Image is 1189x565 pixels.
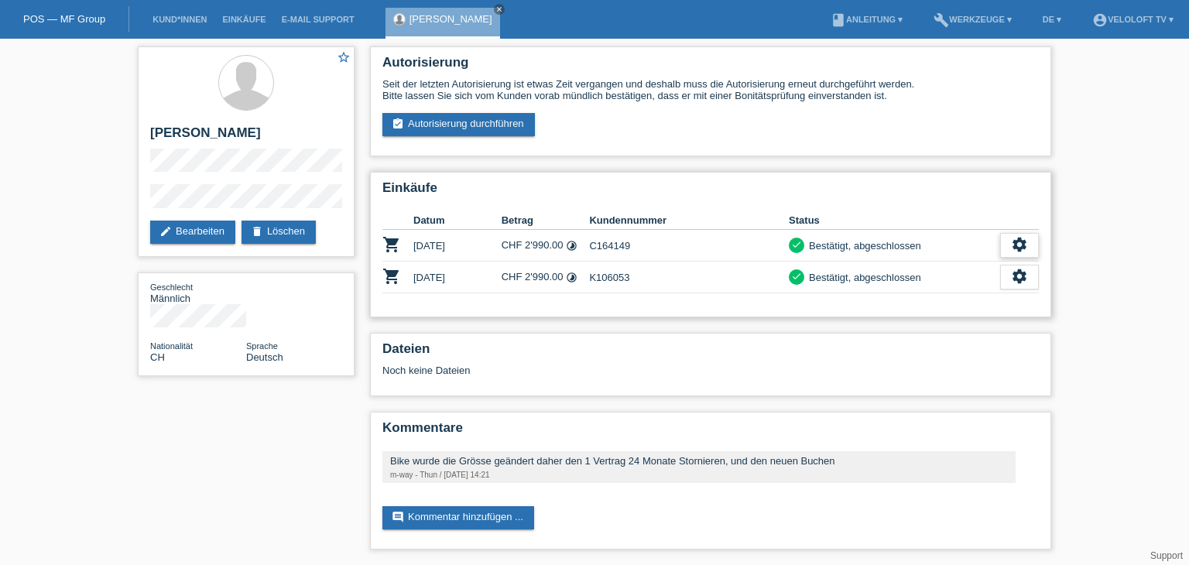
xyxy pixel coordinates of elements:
[242,221,316,244] a: deleteLöschen
[150,282,193,292] span: Geschlecht
[589,262,789,293] td: K106053
[926,15,1019,24] a: buildWerkzeuge ▾
[566,240,577,252] i: Fixe Raten (24 Raten)
[413,230,502,262] td: [DATE]
[274,15,362,24] a: E-Mail Support
[390,455,1008,467] div: Bike wurde die Grösse geändert daher den 1 Vertrag 24 Monate Stornieren, und den neuen Buchen
[382,180,1039,204] h2: Einkäufe
[1011,236,1028,253] i: settings
[150,351,165,363] span: Schweiz
[150,221,235,244] a: editBearbeiten
[1092,12,1108,28] i: account_circle
[934,12,949,28] i: build
[804,238,921,254] div: Bestätigt, abgeschlossen
[791,239,802,250] i: check
[409,13,492,25] a: [PERSON_NAME]
[413,262,502,293] td: [DATE]
[1011,268,1028,285] i: settings
[502,211,590,230] th: Betrag
[150,281,246,304] div: Männlich
[413,211,502,230] th: Datum
[1035,15,1069,24] a: DE ▾
[1084,15,1181,24] a: account_circleVeloLoft TV ▾
[392,118,404,130] i: assignment_turned_in
[145,15,214,24] a: Kund*innen
[502,230,590,262] td: CHF 2'990.00
[589,211,789,230] th: Kundennummer
[789,211,1000,230] th: Status
[390,471,1008,479] div: m-way - Thun / [DATE] 14:21
[246,351,283,363] span: Deutsch
[589,230,789,262] td: C164149
[495,5,503,13] i: close
[214,15,273,24] a: Einkäufe
[23,13,105,25] a: POS — MF Group
[382,267,401,286] i: POSP00026544
[566,272,577,283] i: Fixe Raten (24 Raten)
[150,341,193,351] span: Nationalität
[337,50,351,64] i: star_border
[502,262,590,293] td: CHF 2'990.00
[392,511,404,523] i: comment
[831,12,846,28] i: book
[382,365,855,376] div: Noch keine Dateien
[337,50,351,67] a: star_border
[159,225,172,238] i: edit
[251,225,263,238] i: delete
[382,78,1039,101] div: Seit der letzten Autorisierung ist etwas Zeit vergangen und deshalb muss die Autorisierung erneut...
[1150,550,1183,561] a: Support
[150,125,342,149] h2: [PERSON_NAME]
[382,506,534,529] a: commentKommentar hinzufügen ...
[494,4,505,15] a: close
[382,420,1039,443] h2: Kommentare
[823,15,910,24] a: bookAnleitung ▾
[382,341,1039,365] h2: Dateien
[791,271,802,282] i: check
[804,269,921,286] div: Bestätigt, abgeschlossen
[382,235,401,254] i: POSP00024578
[382,55,1039,78] h2: Autorisierung
[246,341,278,351] span: Sprache
[382,113,535,136] a: assignment_turned_inAutorisierung durchführen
